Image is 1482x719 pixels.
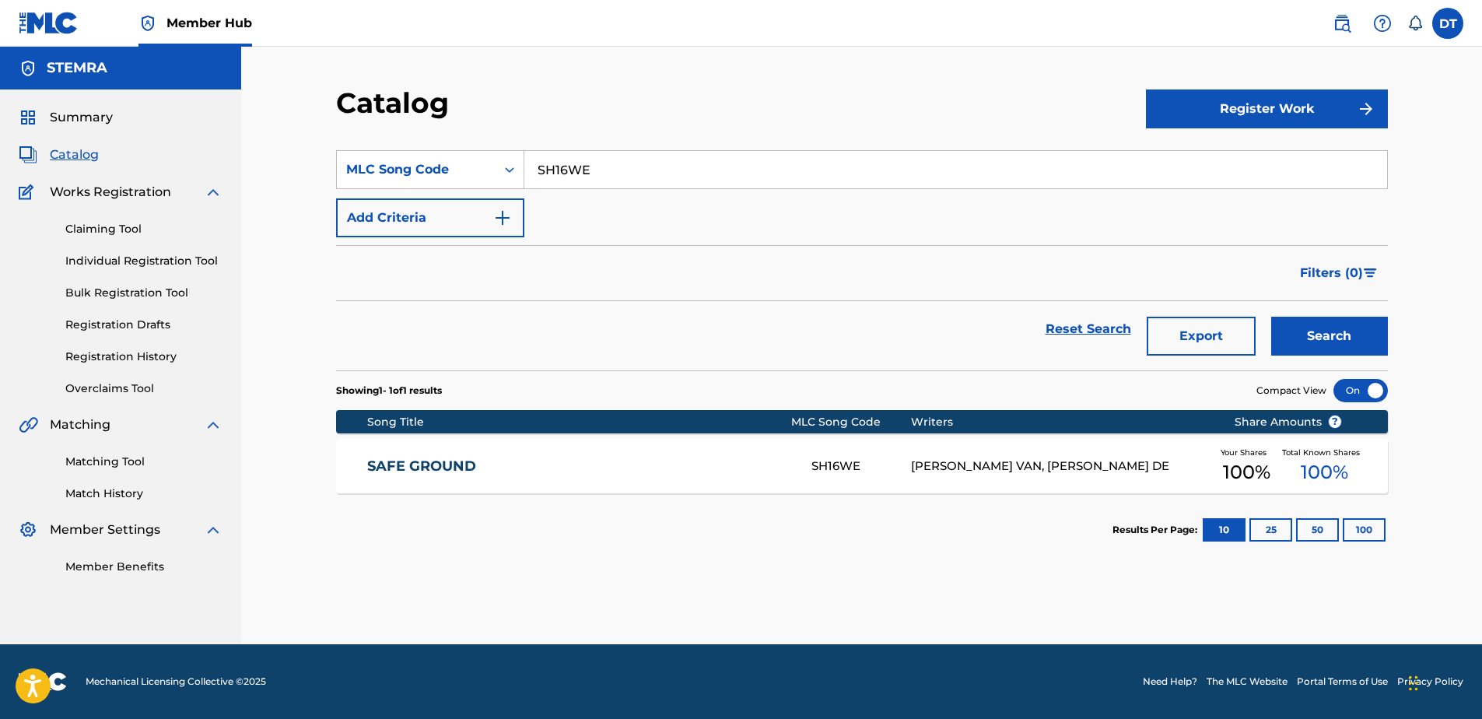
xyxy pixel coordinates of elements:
[1326,8,1358,39] a: Public Search
[367,414,791,430] div: Song Title
[1147,317,1256,356] button: Export
[1296,518,1339,542] button: 50
[493,209,512,227] img: 9d2ae6d4665cec9f34b9.svg
[204,183,222,202] img: expand
[1143,675,1197,689] a: Need Help?
[65,349,222,365] a: Registration History
[19,108,37,127] img: Summary
[1404,644,1482,719] div: Chatwidget
[1333,14,1351,33] img: search
[65,486,222,502] a: Match History
[811,458,911,475] div: SH16WE
[1235,414,1342,430] span: Share Amounts
[50,183,171,202] span: Works Registration
[47,59,107,77] h5: STEMRA
[1432,8,1463,39] div: User Menu
[65,253,222,269] a: Individual Registration Tool
[65,285,222,301] a: Bulk Registration Tool
[1223,458,1270,486] span: 100 %
[19,672,67,691] img: logo
[19,12,79,34] img: MLC Logo
[204,416,222,434] img: expand
[50,146,99,164] span: Catalog
[1291,254,1388,293] button: Filters (0)
[86,675,266,689] span: Mechanical Licensing Collective © 2025
[65,221,222,237] a: Claiming Tool
[1207,675,1288,689] a: The MLC Website
[1404,644,1482,719] iframe: Chat Widget
[1203,518,1246,542] button: 10
[19,146,99,164] a: CatalogCatalog
[19,416,38,434] img: Matching
[50,416,110,434] span: Matching
[166,14,252,32] span: Member Hub
[19,146,37,164] img: Catalog
[19,59,37,78] img: Accounts
[1364,268,1377,278] img: filter
[1282,447,1366,458] span: Total Known Shares
[1112,523,1201,537] p: Results Per Page:
[1329,416,1341,428] span: ?
[138,14,157,33] img: Top Rightsholder
[336,384,442,398] p: Showing 1 - 1 of 1 results
[1221,447,1273,458] span: Your Shares
[1438,475,1482,600] iframe: Resource Center
[65,559,222,575] a: Member Benefits
[1038,312,1139,346] a: Reset Search
[1271,317,1388,356] button: Search
[65,454,222,470] a: Matching Tool
[911,414,1210,430] div: Writers
[1407,16,1423,31] div: Notifications
[1297,675,1388,689] a: Portal Terms of Use
[50,108,113,127] span: Summary
[204,521,222,539] img: expand
[1373,14,1392,33] img: help
[336,86,457,121] h2: Catalog
[336,150,1388,370] form: Search Form
[1300,264,1363,282] span: Filters ( 0 )
[367,458,790,475] a: SAFE GROUND
[50,521,160,539] span: Member Settings
[791,414,911,430] div: MLC Song Code
[346,160,486,179] div: MLC Song Code
[336,198,524,237] button: Add Criteria
[65,317,222,333] a: Registration Drafts
[1343,518,1386,542] button: 100
[1367,8,1398,39] div: Help
[911,458,1210,475] div: [PERSON_NAME] VAN, [PERSON_NAME] DE
[1256,384,1326,398] span: Compact View
[1301,458,1348,486] span: 100 %
[65,381,222,397] a: Overclaims Tool
[19,521,37,539] img: Member Settings
[1357,100,1375,118] img: f7272a7cc735f4ea7f67.svg
[19,108,113,127] a: SummarySummary
[1409,660,1418,707] div: Slepen
[1249,518,1292,542] button: 25
[19,183,39,202] img: Works Registration
[1146,89,1388,128] button: Register Work
[1397,675,1463,689] a: Privacy Policy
